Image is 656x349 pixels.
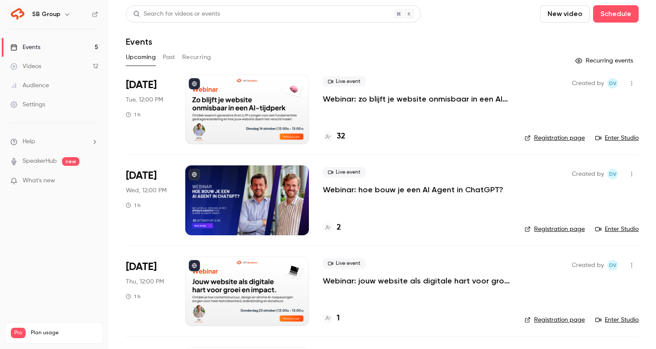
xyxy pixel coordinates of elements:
[126,260,157,274] span: [DATE]
[572,169,604,179] span: Created by
[31,329,98,336] span: Plan usage
[540,5,590,23] button: New video
[323,184,503,195] a: Webinar: hoe bouw je een AI Agent in ChatGPT?
[126,111,141,118] div: 1 h
[126,169,157,183] span: [DATE]
[126,202,141,209] div: 1 h
[593,5,639,23] button: Schedule
[609,260,617,270] span: Dv
[571,54,639,68] button: Recurring events
[23,176,55,185] span: What's new
[572,78,604,89] span: Created by
[337,222,341,234] h4: 2
[323,222,341,234] a: 2
[323,313,340,324] a: 1
[607,260,618,270] span: Dante van der heijden
[609,169,617,179] span: Dv
[323,276,511,286] a: Webinar: jouw website als digitale hart voor groei en impact
[126,257,171,326] div: Oct 23 Thu, 12:00 PM (Europe/Amsterdam)
[126,293,141,300] div: 1 h
[62,157,79,166] span: new
[163,50,175,64] button: Past
[525,134,585,142] a: Registration page
[337,313,340,324] h4: 1
[10,81,49,90] div: Audience
[323,131,345,142] a: 32
[609,78,617,89] span: Dv
[10,43,40,52] div: Events
[11,328,26,338] span: Pro
[323,94,511,104] a: Webinar: zo blijft je website onmisbaar in een AI-tijdperk
[126,186,167,195] span: Wed, 12:00 PM
[525,316,585,324] a: Registration page
[133,10,220,19] div: Search for videos or events
[126,50,156,64] button: Upcoming
[126,277,164,286] span: Thu, 12:00 PM
[11,7,25,21] img: SB Group
[126,95,163,104] span: Tue, 12:00 PM
[88,177,98,185] iframe: Noticeable Trigger
[126,165,171,235] div: Oct 22 Wed, 12:00 PM (Europe/Amsterdam)
[126,36,152,47] h1: Events
[595,225,639,234] a: Enter Studio
[23,137,35,146] span: Help
[572,260,604,270] span: Created by
[126,78,157,92] span: [DATE]
[323,258,366,269] span: Live event
[525,225,585,234] a: Registration page
[323,76,366,87] span: Live event
[607,169,618,179] span: Dante van der heijden
[337,131,345,142] h4: 32
[10,137,98,146] li: help-dropdown-opener
[10,62,41,71] div: Videos
[32,10,60,19] h6: SB Group
[595,316,639,324] a: Enter Studio
[23,157,57,166] a: SpeakerHub
[595,134,639,142] a: Enter Studio
[607,78,618,89] span: Dante van der heijden
[126,75,171,144] div: Oct 14 Tue, 12:00 PM (Europe/Amsterdam)
[10,100,45,109] div: Settings
[182,50,211,64] button: Recurring
[323,167,366,178] span: Live event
